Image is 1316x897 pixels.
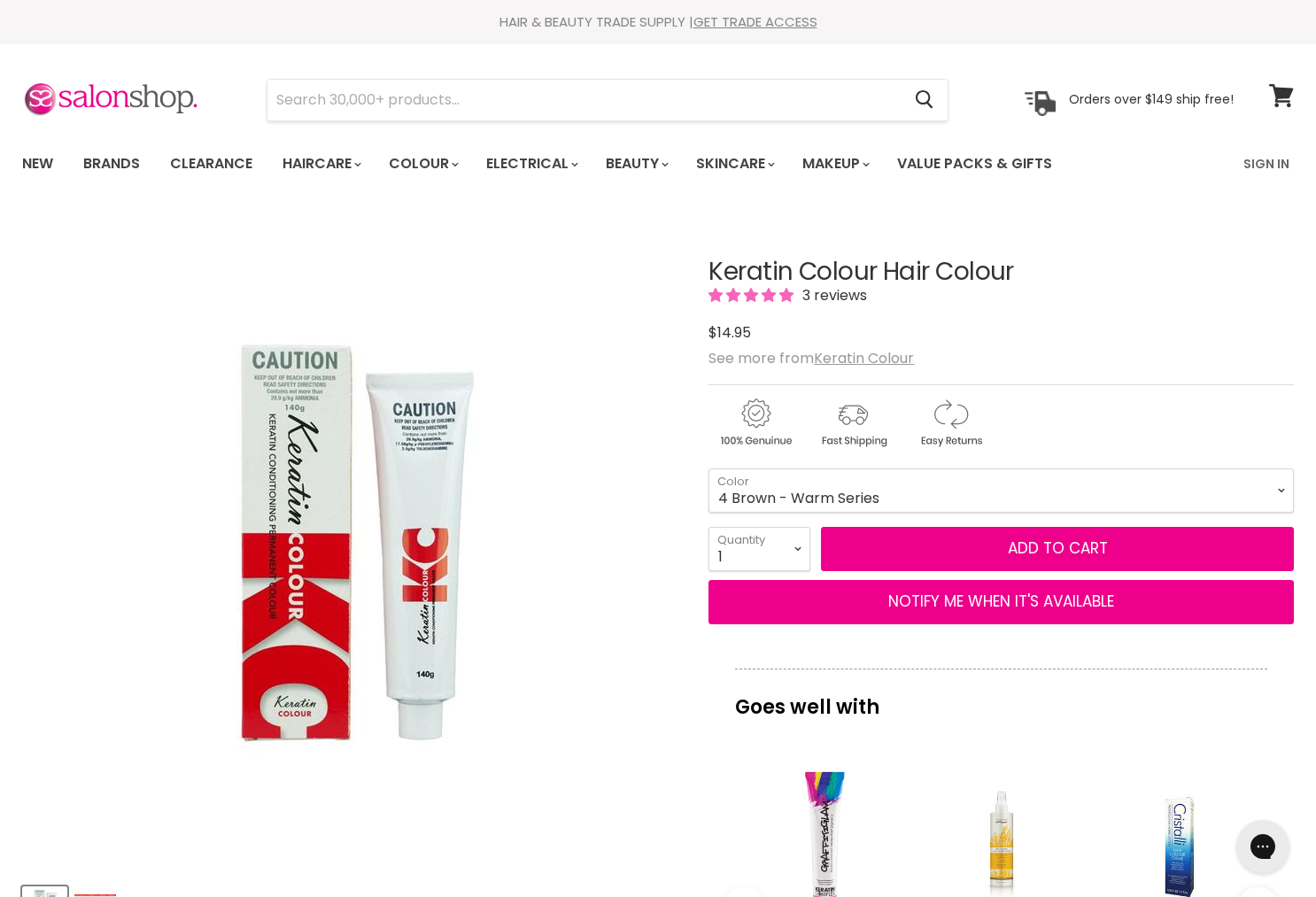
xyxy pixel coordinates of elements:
button: Add to cart [821,527,1294,571]
ul: Main menu [9,138,1150,189]
a: Skincare [683,145,786,182]
a: Beauty [592,145,679,182]
span: 5.00 stars [708,285,797,305]
img: shipping.gif [806,396,900,450]
a: Haircare [269,145,372,182]
button: Search [901,80,948,120]
div: Keratin Colour Hair Colour image. Click or Scroll to Zoom. [22,214,677,870]
p: Goes well with [735,669,1267,727]
a: Value Packs & Gifts [884,145,1065,182]
a: Colour [375,145,469,182]
p: Orders over $149 ship free! [1069,91,1234,107]
a: Clearance [157,145,266,182]
a: Brands [70,145,153,182]
h1: Keratin Colour Hair Colour [708,259,1294,286]
iframe: Gorgias live chat messenger [1227,814,1298,879]
form: Product [267,79,948,121]
a: New [9,145,66,182]
img: returns.gif [903,396,997,450]
a: Makeup [789,145,880,182]
a: GET TRADE ACCESS [693,12,817,31]
a: Keratin Colour [814,348,914,368]
span: See more from [708,348,914,368]
span: $14.95 [708,322,751,343]
select: Quantity [708,527,810,571]
span: 3 reviews [797,285,867,305]
img: genuine.gif [708,396,802,450]
a: Electrical [473,145,589,182]
span: Add to cart [1008,537,1108,559]
input: Search [267,80,901,120]
a: Sign In [1233,145,1300,182]
img: Keratin Colour Hair Colour [137,329,562,754]
button: NOTIFY ME WHEN IT'S AVAILABLE [708,580,1294,624]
